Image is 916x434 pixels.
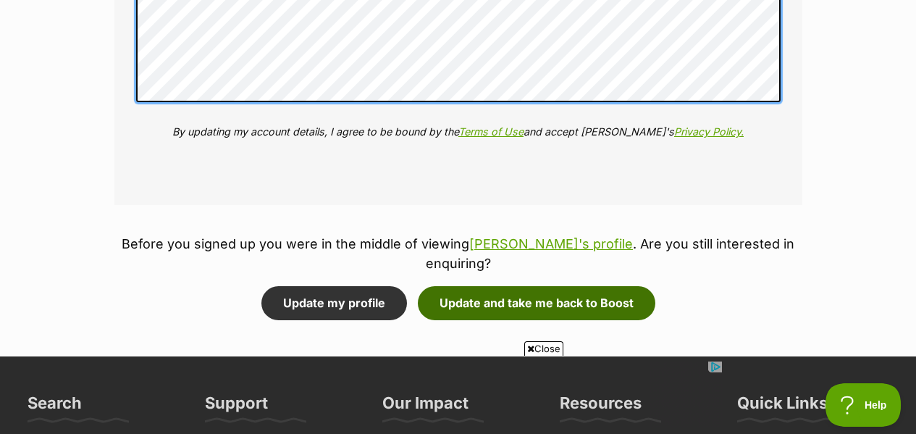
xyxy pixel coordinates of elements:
a: [PERSON_NAME]'s profile [469,236,633,251]
a: Terms of Use [458,125,524,138]
h3: Search [28,393,82,422]
button: Update my profile [261,286,407,320]
h3: Quick Links [737,393,828,422]
button: Update and take me back to Boost [418,286,655,320]
iframe: Advertisement [195,362,722,427]
a: Privacy Policy. [674,125,744,138]
span: Close [524,341,563,356]
iframe: Help Scout Beacon - Open [825,383,902,427]
p: By updating my account details, I agree to be bound by the and accept [PERSON_NAME]'s [136,124,781,139]
p: Before you signed up you were in the middle of viewing . Are you still interested in enquiring? [114,234,802,273]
